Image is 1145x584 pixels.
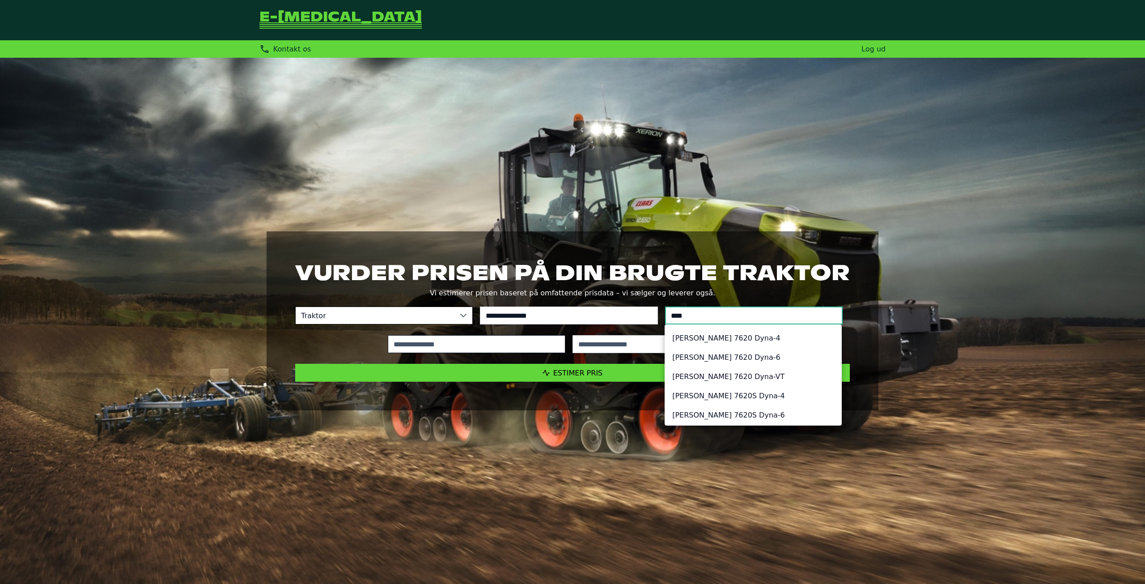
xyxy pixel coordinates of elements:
div: Kontakt os [259,44,311,54]
li: [PERSON_NAME] 7620S Dyna-6 [665,405,841,425]
li: [PERSON_NAME] 7620 Dyna-4 [665,328,841,348]
h1: Vurder prisen på din brugte traktor [295,260,850,285]
li: [PERSON_NAME] 7620S Dyna-4 [665,386,841,405]
span: Estimer pris [553,369,603,377]
button: Estimer pris [295,364,850,382]
ul: Option List [665,325,841,448]
li: [PERSON_NAME] 7620 Dyna-6 [665,348,841,367]
li: [PERSON_NAME] 7620 Dyna-VT [665,367,841,386]
a: Tilbage til forsiden [259,11,422,30]
span: Traktor [296,307,454,324]
li: [PERSON_NAME] 7620S Dyna-VT [665,425,841,444]
span: Kontakt os [273,45,311,53]
p: Vi estimerer prisen baseret på omfattende prisdata – vi sælger og leverer også. [295,287,850,299]
a: Log ud [861,45,886,53]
